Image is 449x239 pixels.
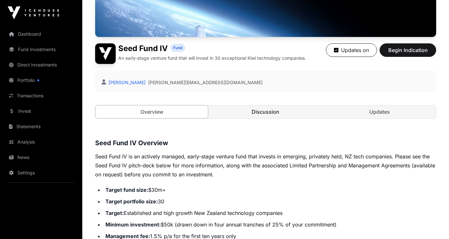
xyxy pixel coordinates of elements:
a: Overview [95,105,208,119]
strong: Target: [105,210,124,216]
img: Seed Fund IV [95,43,116,64]
li: Established and high growth New Zealand technology companies [103,208,436,217]
a: Dashboard [5,27,77,41]
span: Begin Indication [388,46,428,54]
a: [PERSON_NAME][EMAIL_ADDRESS][DOMAIN_NAME] [148,79,263,86]
a: Settings [5,166,77,180]
a: Analysis [5,135,77,149]
h3: Seed Fund IV Overview [95,138,436,148]
a: Portfolio [5,73,77,87]
a: Transactions [5,89,77,103]
a: Invest [5,104,77,118]
p: Seed Fund IV is an actively managed, early-stage venture fund that invests in emerging, privately... [95,152,436,179]
p: An early-stage venture fund that will invest in 30 exceptional Kiwi technology companies. [118,55,306,61]
a: Fund Investments [5,42,77,57]
a: Updates [323,105,436,118]
img: Icehouse Ventures Logo [8,6,59,19]
strong: Target portfolio size: [105,198,158,205]
li: $30m+ [103,185,436,194]
strong: Minimum investment: [105,221,161,228]
h1: Seed Fund IV [118,43,168,54]
nav: Tabs [95,105,436,118]
a: [PERSON_NAME] [107,80,146,85]
a: Statements [5,119,77,134]
a: Direct Investments [5,58,77,72]
li: 30 [103,197,436,206]
a: News [5,150,77,164]
iframe: Chat Widget [417,208,449,239]
a: Discussion [209,105,322,118]
span: Fund [173,45,182,50]
button: Begin Indication [380,43,436,57]
strong: Target fund size: [105,187,148,193]
li: $50k (drawn down in four annual tranches of 25% of your commitment) [103,220,436,229]
a: Begin Indication [380,50,436,56]
button: Updates on [326,43,377,57]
